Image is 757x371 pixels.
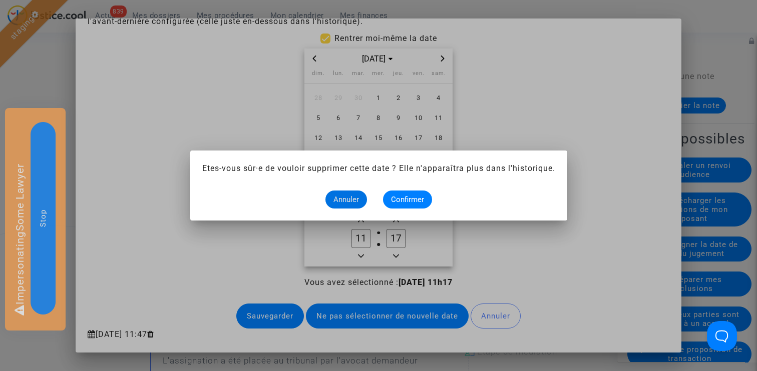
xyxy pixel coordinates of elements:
button: Confirmer [383,190,432,208]
div: Impersonating [5,108,66,330]
span: Stop [39,209,48,227]
span: Annuler [333,195,359,204]
span: Confirmer [391,195,424,204]
span: Etes-vous sûr·e de vouloir supprimer cette date ? Elle n'apparaîtra plus dans l'historique. [202,163,555,173]
iframe: Help Scout Beacon - Open [707,321,737,351]
button: Annuler [325,190,367,208]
